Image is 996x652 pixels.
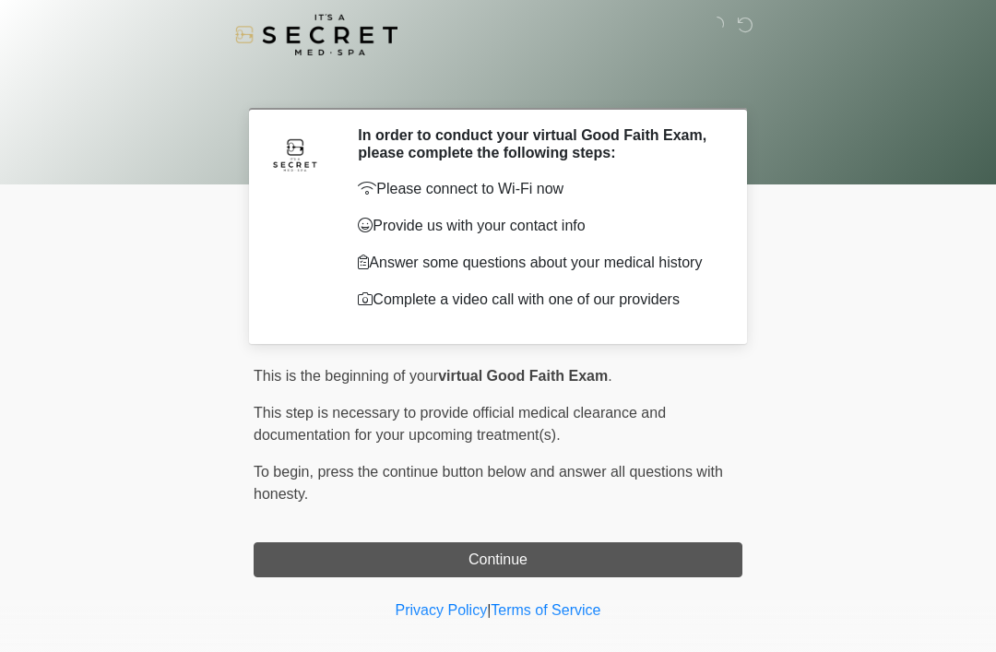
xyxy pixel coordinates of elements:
span: press the continue button below and answer all questions with honesty. [254,464,723,502]
a: | [487,602,491,618]
button: Continue [254,542,742,577]
img: Agent Avatar [267,126,323,182]
span: To begin, [254,464,317,480]
p: Please connect to Wi-Fi now [358,178,715,200]
p: Provide us with your contact info [358,215,715,237]
h2: In order to conduct your virtual Good Faith Exam, please complete the following steps: [358,126,715,161]
span: This step is necessary to provide official medical clearance and documentation for your upcoming ... [254,405,666,443]
p: Complete a video call with one of our providers [358,289,715,311]
a: Privacy Policy [396,602,488,618]
p: Answer some questions about your medical history [358,252,715,274]
span: . [608,368,611,384]
strong: virtual Good Faith Exam [438,368,608,384]
a: Terms of Service [491,602,600,618]
img: It's A Secret Med Spa Logo [235,14,397,55]
span: This is the beginning of your [254,368,438,384]
h1: ‎ ‎ [240,66,756,101]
